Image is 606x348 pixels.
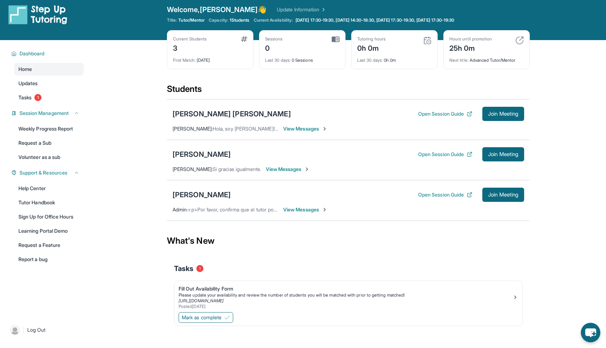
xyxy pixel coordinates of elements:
button: Support & Resources [17,169,79,176]
span: Mark as complete [182,314,221,321]
span: View Messages [283,206,327,213]
div: 0 Sessions [265,53,340,63]
span: Session Management [19,110,69,117]
span: Tasks [18,94,32,101]
span: View Messages [283,125,327,132]
span: Welcome, [PERSON_NAME] 👋 [167,5,267,15]
span: Join Meeting [488,193,518,197]
span: Join Meeting [488,112,518,116]
a: |Log Out [7,322,84,338]
div: 0 [265,42,283,53]
span: Join Meeting [488,152,518,156]
a: Volunteer as a sub [14,151,84,164]
div: Fill Out Availability Form [179,285,512,292]
div: [PERSON_NAME] [173,190,231,200]
a: Help Center [14,182,84,195]
div: 25h 0m [449,42,492,53]
span: | [23,326,24,334]
img: card [515,36,524,45]
a: Request a Sub [14,137,84,149]
button: Mark as complete [179,312,233,323]
img: card [423,36,432,45]
img: Mark as complete [224,315,230,320]
span: Admin : [173,206,188,212]
span: Log Out [27,326,46,333]
span: First Match : [173,57,196,63]
a: Report a bug [14,253,84,266]
span: [PERSON_NAME] : [173,166,213,172]
span: Tutor/Mentor [178,17,204,23]
div: [PERSON_NAME] [173,149,231,159]
img: Chevron-Right [322,126,327,132]
span: Tasks [174,264,193,274]
button: Open Session Guide [418,191,472,198]
a: Sign Up for Office Hours [14,210,84,223]
img: card [241,36,247,42]
div: 3 [173,42,207,53]
span: View Messages [266,166,310,173]
img: card [332,36,340,43]
div: Please update your availability and review the number of students you will be matched with prior ... [179,292,512,298]
span: [DATE] 17:30-19:30, [DATE] 14:30-18:30, [DATE] 17:30-19:30, [DATE] 17:30-19:30 [296,17,454,23]
span: Si gracias igualmente. [213,166,262,172]
img: Chevron-Right [322,207,327,212]
div: [PERSON_NAME] [PERSON_NAME] [173,109,291,119]
a: Learning Portal Demo [14,225,84,237]
span: Dashboard [19,50,45,57]
div: 0h 0m [357,42,386,53]
span: <p>Por favor, confirma que el tutor podrá asistir a tu primera hora de reunión asignada antes de ... [188,206,450,212]
img: user-img [10,325,20,335]
button: Join Meeting [482,188,524,202]
div: Students [167,83,530,99]
span: Capacity: [209,17,228,23]
a: [DATE] 17:30-19:30, [DATE] 14:30-18:30, [DATE] 17:30-19:30, [DATE] 17:30-19:30 [294,17,456,23]
button: Open Session Guide [418,110,472,117]
span: Home [18,66,32,73]
button: chat-button [581,323,600,342]
a: Weekly Progress Report [14,122,84,135]
span: Support & Resources [19,169,67,176]
span: Last 30 days : [357,57,383,63]
span: Updates [18,80,38,87]
div: Hours until promotion [449,36,492,42]
span: Last 30 days : [265,57,291,63]
a: Fill Out Availability FormPlease update your availability and review the number of students you w... [174,281,522,311]
img: Chevron-Right [304,166,310,172]
img: logo [9,5,67,24]
a: Tutor Handbook [14,196,84,209]
span: 1 [34,94,41,101]
div: Posted [DATE] [179,304,512,309]
button: Open Session Guide [418,151,472,158]
a: Request a Feature [14,239,84,252]
span: 1 [196,265,203,272]
a: Home [14,63,84,76]
div: What's New [167,225,530,256]
span: Title: [167,17,177,23]
button: Join Meeting [482,107,524,121]
span: [PERSON_NAME] : [173,126,213,132]
div: Sessions [265,36,283,42]
button: Session Management [17,110,79,117]
span: Next title : [449,57,468,63]
a: Tasks1 [14,91,84,104]
a: Update Information [277,6,326,13]
button: Join Meeting [482,147,524,161]
div: Current Students [173,36,207,42]
div: [DATE] [173,53,247,63]
a: [URL][DOMAIN_NAME] [179,298,224,303]
a: Updates [14,77,84,90]
span: 1 Students [230,17,249,23]
button: Dashboard [17,50,79,57]
img: Chevron Right [319,6,326,13]
div: 0h 0m [357,53,432,63]
div: Tutoring hours [357,36,386,42]
div: Advanced Tutor/Mentor [449,53,524,63]
span: Current Availability: [254,17,293,23]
